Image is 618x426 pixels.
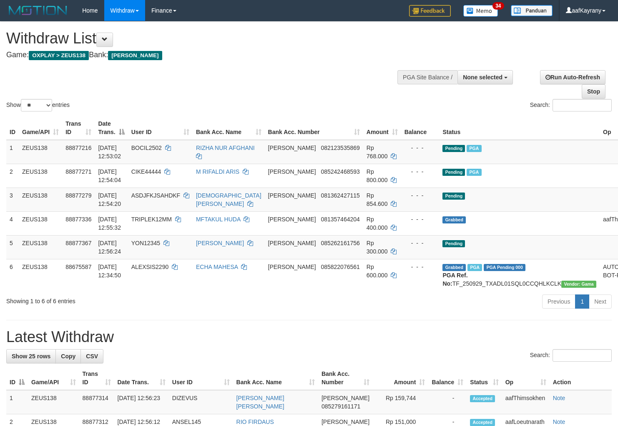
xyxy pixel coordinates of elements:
[19,140,62,164] td: ZEUS138
[367,145,388,160] span: Rp 768.000
[196,216,241,223] a: MFTAKUL HUDA
[542,294,575,309] a: Previous
[268,168,316,175] span: [PERSON_NAME]
[265,116,363,140] th: Bank Acc. Number: activate to sort column ascending
[28,390,79,414] td: ZEUS138
[428,366,467,390] th: Balance: activate to sort column ascending
[98,240,121,255] span: [DATE] 12:56:24
[463,5,498,17] img: Button%20Memo.svg
[6,51,404,59] h4: Game: Bank:
[404,144,436,152] div: - - -
[196,264,238,270] a: ECHA MAHESA
[131,264,169,270] span: ALEXSIS2290
[12,353,50,360] span: Show 25 rows
[6,349,56,363] a: Show 25 rows
[65,145,91,151] span: 88877216
[6,366,28,390] th: ID: activate to sort column descending
[367,240,388,255] span: Rp 300.000
[467,366,502,390] th: Status: activate to sort column ascending
[321,145,359,151] span: Copy 082123535869 to clipboard
[428,390,467,414] td: -
[55,349,81,363] a: Copy
[321,240,359,246] span: Copy 085262161756 to clipboard
[98,264,121,279] span: [DATE] 12:34:50
[321,216,359,223] span: Copy 081357464204 to clipboard
[169,366,233,390] th: User ID: activate to sort column ascending
[367,168,388,183] span: Rp 800.000
[442,193,465,200] span: Pending
[373,366,428,390] th: Amount: activate to sort column ascending
[463,74,502,81] span: None selected
[79,390,114,414] td: 88877314
[62,116,95,140] th: Trans ID: activate to sort column ascending
[98,216,121,231] span: [DATE] 12:55:32
[6,390,28,414] td: 1
[367,264,388,279] span: Rp 600.000
[367,216,388,231] span: Rp 400.000
[21,99,52,112] select: Showentries
[131,145,162,151] span: BOCIL2502
[550,366,612,390] th: Action
[553,349,612,362] input: Search:
[457,70,513,84] button: None selected
[575,294,589,309] a: 1
[193,116,265,140] th: Bank Acc. Name: activate to sort column ascending
[131,192,180,199] span: ASDJFKJSAHDKF
[484,264,525,271] span: PGA Pending
[321,168,359,175] span: Copy 085242468593 to clipboard
[196,168,239,175] a: M RIFALDI ARIS
[470,419,495,426] span: Accepted
[114,366,169,390] th: Date Trans.: activate to sort column ascending
[6,294,251,305] div: Showing 1 to 6 of 6 entries
[6,235,19,259] td: 5
[6,164,19,188] td: 2
[6,99,70,112] label: Show entries
[28,366,79,390] th: Game/API: activate to sort column ascending
[86,353,98,360] span: CSV
[19,211,62,235] td: ZEUS138
[98,145,121,160] span: [DATE] 12:53:02
[131,168,161,175] span: CIKE44444
[19,235,62,259] td: ZEUS138
[6,329,612,345] h1: Latest Withdraw
[131,240,160,246] span: YON12345
[19,188,62,211] td: ZEUS138
[439,116,600,140] th: Status
[268,145,316,151] span: [PERSON_NAME]
[530,99,612,112] label: Search:
[318,366,373,390] th: Bank Acc. Number: activate to sort column ascending
[98,168,121,183] span: [DATE] 12:54:04
[6,259,19,291] td: 6
[114,390,169,414] td: [DATE] 12:56:23
[61,353,75,360] span: Copy
[29,51,89,60] span: OXPLAY > ZEUS138
[108,51,162,60] span: [PERSON_NAME]
[404,263,436,271] div: - - -
[397,70,457,84] div: PGA Site Balance /
[6,188,19,211] td: 3
[169,390,233,414] td: DIZEVUS
[511,5,553,16] img: panduan.png
[268,216,316,223] span: [PERSON_NAME]
[268,264,316,270] span: [PERSON_NAME]
[401,116,440,140] th: Balance
[236,418,274,425] a: RIO FIRDAUS
[582,84,605,99] a: Stop
[442,145,465,152] span: Pending
[363,116,401,140] th: Amount: activate to sort column ascending
[470,395,495,402] span: Accepted
[467,145,481,152] span: Marked by aafanarl
[79,366,114,390] th: Trans ID: activate to sort column ascending
[196,145,255,151] a: RIZHA NUR AFGHANI
[442,264,466,271] span: Grabbed
[65,192,91,199] span: 88877279
[442,272,467,287] b: PGA Ref. No:
[492,2,504,10] span: 34
[95,116,128,140] th: Date Trans.: activate to sort column descending
[268,192,316,199] span: [PERSON_NAME]
[439,259,600,291] td: TF_250929_TXADL01SQL0CCQHLKCLK
[373,390,428,414] td: Rp 159,744
[322,418,369,425] span: [PERSON_NAME]
[80,349,103,363] a: CSV
[6,140,19,164] td: 1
